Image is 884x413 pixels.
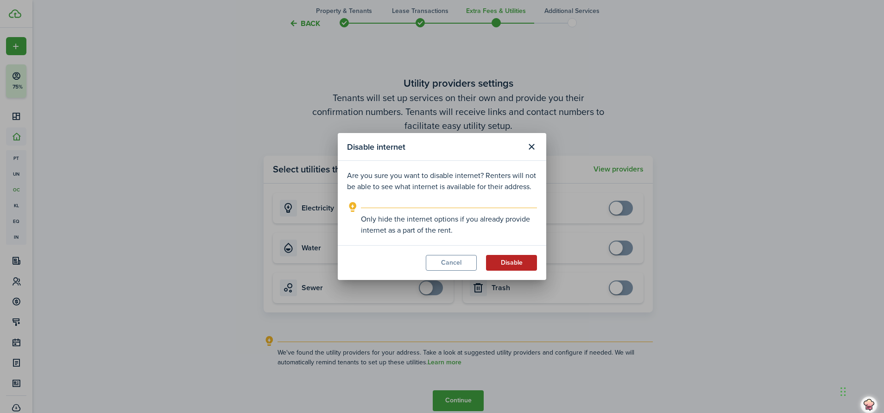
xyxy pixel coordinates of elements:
[730,313,884,413] iframe: Chat Widget
[486,255,537,271] button: Disable
[361,214,537,236] explanation-description: Only hide the internet options if you already provide internet as a part of the rent.
[347,170,537,192] p: Are you sure you want to disable internet? Renters will not be able to see what internet is avail...
[426,255,477,271] button: Cancel
[840,378,846,406] div: Drag
[347,138,521,156] modal-title: Disable internet
[347,202,359,213] i: outline
[524,139,539,155] button: Close modal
